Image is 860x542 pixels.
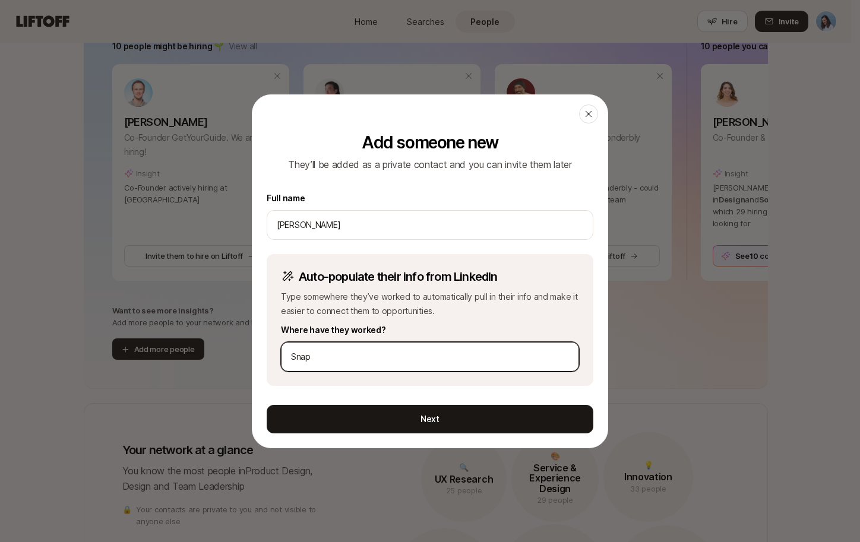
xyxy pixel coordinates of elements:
[299,268,498,285] p: Auto-populate their info from LinkedIn
[362,133,498,152] p: Add someone new
[267,191,593,205] label: Full name
[288,157,572,172] p: They’ll be added as a private contact and you can invite them later
[291,350,569,364] input: Enter a company name
[281,323,579,337] label: Where have they worked?
[267,405,593,433] button: Next
[281,290,579,318] p: Type somewhere they’ve worked to automatically pull in their info and make it easier to connect t...
[277,218,583,232] input: e.g. Reed Hastings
